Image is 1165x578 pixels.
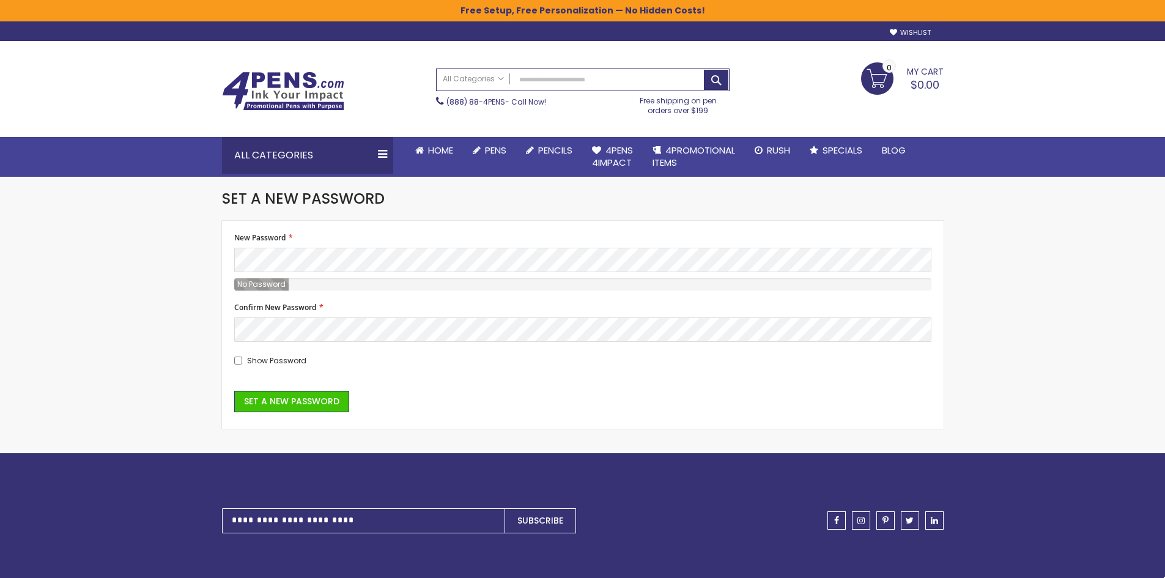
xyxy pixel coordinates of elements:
span: No Password [234,279,289,289]
span: facebook [834,516,839,525]
span: $0.00 [911,77,939,92]
span: 4Pens 4impact [592,144,633,169]
span: All Categories [443,74,504,84]
span: Show Password [247,355,306,366]
span: Confirm New Password [234,302,316,313]
a: Wishlist [890,28,931,37]
span: New Password [234,232,286,243]
button: Set a New Password [234,391,349,412]
button: Subscribe [505,508,576,533]
span: Home [428,144,453,157]
span: 0 [887,62,892,73]
a: Pencils [516,137,582,164]
span: - Call Now! [446,97,546,107]
span: 4PROMOTIONAL ITEMS [653,144,735,169]
a: Pens [463,137,516,164]
a: Blog [872,137,915,164]
a: Home [405,137,463,164]
span: Set a New Password [244,395,339,407]
span: Subscribe [517,514,563,527]
a: instagram [852,511,870,530]
span: Blog [882,144,906,157]
div: Password Strength: [234,278,289,291]
span: instagram [857,516,865,525]
span: Pencils [538,144,572,157]
span: twitter [906,516,914,525]
a: facebook [827,511,846,530]
span: Specials [823,144,862,157]
a: linkedin [925,511,944,530]
a: (888) 88-4PENS [446,97,505,107]
a: 4PROMOTIONALITEMS [643,137,745,177]
span: Rush [767,144,790,157]
div: All Categories [222,137,393,174]
a: All Categories [437,69,510,89]
span: Set a New Password [222,188,385,209]
a: 4Pens4impact [582,137,643,177]
span: linkedin [931,516,938,525]
span: Pens [485,144,506,157]
a: $0.00 0 [861,62,944,93]
a: pinterest [876,511,895,530]
a: Rush [745,137,800,164]
div: Free shipping on pen orders over $199 [627,91,730,116]
a: twitter [901,511,919,530]
span: pinterest [882,516,889,525]
img: 4Pens Custom Pens and Promotional Products [222,72,344,111]
a: Specials [800,137,872,164]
